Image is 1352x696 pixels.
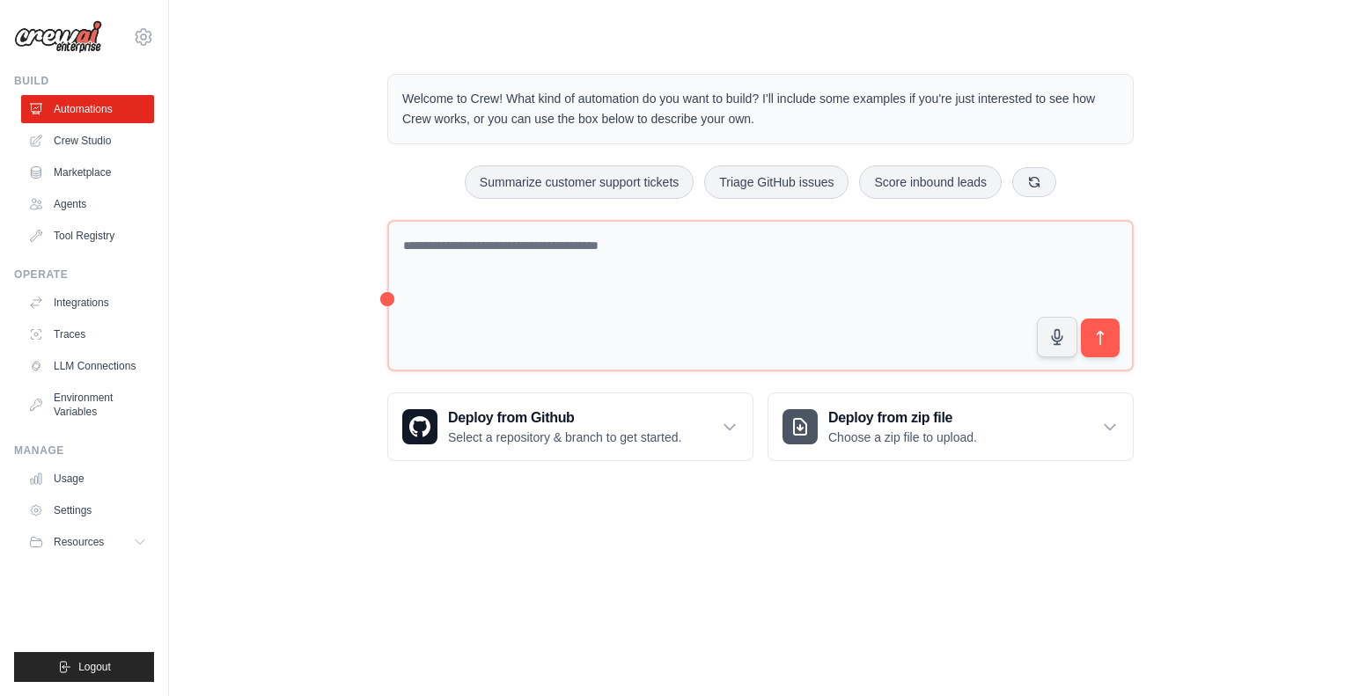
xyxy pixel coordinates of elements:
a: Tool Registry [21,222,154,250]
span: Resources [54,535,104,549]
div: Build [14,74,154,88]
a: Traces [21,320,154,348]
a: Crew Studio [21,127,154,155]
a: Agents [21,190,154,218]
a: Automations [21,95,154,123]
h3: Deploy from zip file [828,407,977,429]
button: Score inbound leads [859,165,1002,199]
button: Summarize customer support tickets [465,165,694,199]
a: Integrations [21,289,154,317]
a: Usage [21,465,154,493]
h3: Deploy from Github [448,407,681,429]
button: Resources [21,528,154,556]
p: Welcome to Crew! What kind of automation do you want to build? I'll include some examples if you'... [402,89,1119,129]
div: Manage [14,443,154,458]
span: Logout [78,660,111,674]
p: Choose a zip file to upload. [828,429,977,446]
button: Logout [14,652,154,682]
a: LLM Connections [21,352,154,380]
a: Environment Variables [21,384,154,426]
a: Settings [21,496,154,524]
button: Triage GitHub issues [704,165,849,199]
p: Select a repository & branch to get started. [448,429,681,446]
img: Logo [14,20,102,54]
a: Marketplace [21,158,154,187]
div: Operate [14,267,154,282]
